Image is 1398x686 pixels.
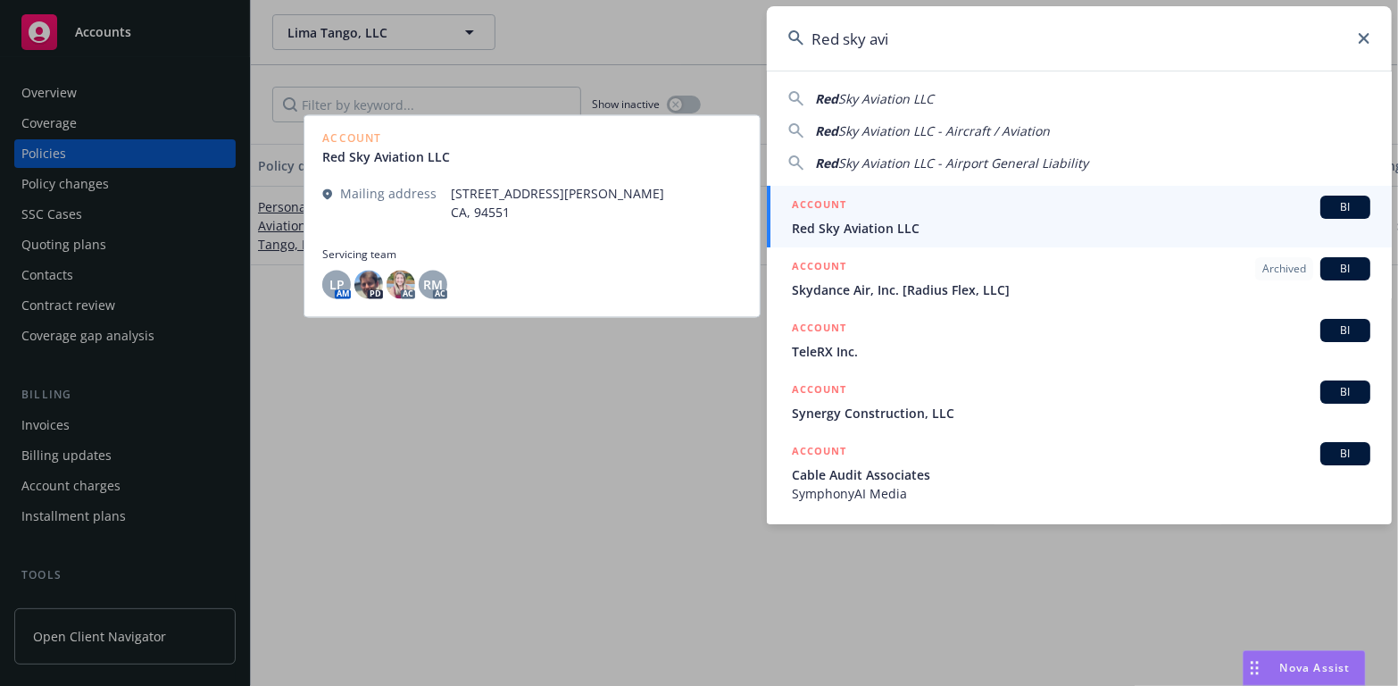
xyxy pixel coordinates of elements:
[792,319,846,340] h5: ACCOUNT
[792,257,846,279] h5: ACCOUNT
[767,513,1392,590] a: POLICY
[792,523,833,540] h5: POLICY
[767,186,1392,247] a: ACCOUNTBIRed Sky Aviation LLC
[1327,322,1363,339] span: BI
[792,442,846,464] h5: ACCOUNT
[792,404,1370,422] span: Synergy Construction, LLC
[792,342,1370,361] span: TeleRX Inc.
[838,155,1088,171] span: Sky Aviation LLC - Airport General Liability
[792,219,1370,238] span: Red Sky Aviation LLC
[1327,199,1363,215] span: BI
[1327,384,1363,400] span: BI
[1244,651,1266,685] div: Drag to move
[767,432,1392,513] a: ACCOUNTBICable Audit AssociatesSymphonyAI Media
[792,465,1370,484] span: Cable Audit Associates
[767,309,1392,371] a: ACCOUNTBITeleRX Inc.
[838,122,1050,139] span: Sky Aviation LLC - Aircraft / Aviation
[1327,446,1363,462] span: BI
[838,90,934,107] span: Sky Aviation LLC
[767,6,1392,71] input: Search...
[1243,650,1366,686] button: Nova Assist
[1280,660,1351,675] span: Nova Assist
[1262,261,1306,277] span: Archived
[1327,261,1363,277] span: BI
[815,155,838,171] span: Red
[767,247,1392,309] a: ACCOUNTArchivedBISkydance Air, Inc. [Radius Flex, LLC]
[815,90,838,107] span: Red
[815,122,838,139] span: Red
[792,484,1370,503] span: SymphonyAI Media
[792,381,846,402] h5: ACCOUNT
[767,371,1392,432] a: ACCOUNTBISynergy Construction, LLC
[792,196,846,217] h5: ACCOUNT
[792,280,1370,299] span: Skydance Air, Inc. [Radius Flex, LLC]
